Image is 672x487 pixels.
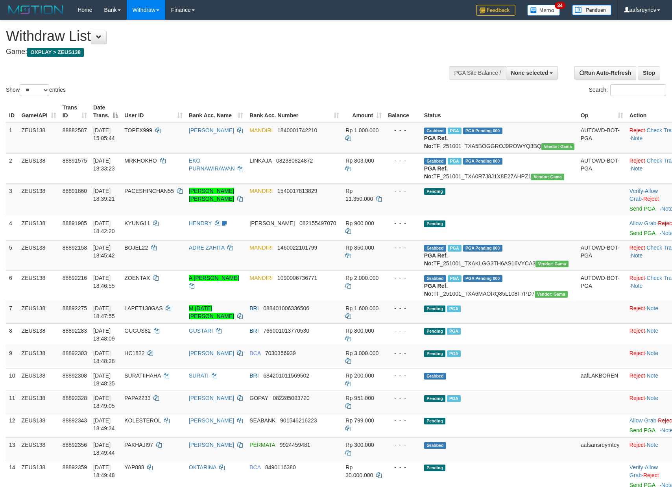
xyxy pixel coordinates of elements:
[345,328,374,334] span: Rp 800.000
[249,350,260,356] span: BCA
[447,395,461,402] span: Marked by aafpengsreynich
[630,395,645,401] a: Reject
[630,157,645,164] a: Reject
[93,275,115,289] span: [DATE] 18:46:55
[121,100,186,123] th: User ID: activate to sort column ascending
[249,417,275,424] span: SEABANK
[388,187,418,195] div: - - -
[449,66,506,80] div: PGA Site Balance /
[388,327,418,335] div: - - -
[90,100,121,123] th: Date Trans.: activate to sort column descending
[6,216,18,240] td: 4
[421,240,578,270] td: TF_251001_TXAKLGG3TH6AS16VYCA3
[63,395,87,401] span: 88892328
[630,230,655,236] a: Send PGA
[18,123,59,154] td: ZEUS138
[385,100,421,123] th: Balance
[345,188,373,202] span: Rp 11.350.000
[448,158,462,165] span: Marked by aafpengsreynich
[424,245,446,252] span: Grabbed
[527,5,560,16] img: Button%20Memo.svg
[345,372,374,379] span: Rp 200.000
[93,350,115,364] span: [DATE] 18:48:28
[63,464,87,470] span: 88892359
[424,465,445,471] span: Pending
[646,350,658,356] a: Note
[124,188,174,194] span: PACESHINCHAN55
[463,245,502,252] span: PGA Pending
[630,328,645,334] a: Reject
[421,123,578,154] td: TF_251001_TXA5BOGGROJ9ROWYQ3BQ
[6,240,18,270] td: 5
[189,350,234,356] a: [PERSON_NAME]
[448,128,462,134] span: Marked by aafnoeunsreypich
[388,219,418,227] div: - - -
[630,188,658,202] span: ·
[448,245,462,252] span: Marked by aafsolysreylen
[572,5,611,15] img: panduan.png
[630,220,658,226] span: ·
[630,350,645,356] a: Reject
[63,220,87,226] span: 88891985
[630,188,643,194] a: Verify
[124,305,162,311] span: LAPET138GAS
[630,427,655,433] a: Send PGA
[6,183,18,216] td: 3
[342,100,385,123] th: Amount: activate to sort column ascending
[124,372,161,379] span: SURATIIHAHA
[424,373,446,380] span: Grabbed
[63,372,87,379] span: 88892308
[463,158,502,165] span: PGA Pending
[93,395,115,409] span: [DATE] 18:49:05
[124,350,144,356] span: HC1822
[388,394,418,402] div: - - -
[6,437,18,460] td: 13
[265,350,296,356] span: Copy 7030356939 to clipboard
[345,157,374,164] span: Rp 803.000
[189,328,213,334] a: GUSTARI
[189,275,239,281] a: A [PERSON_NAME]
[424,220,445,227] span: Pending
[249,275,273,281] span: MANDIRI
[630,127,645,133] a: Reject
[631,165,643,172] a: Note
[643,472,659,478] a: Reject
[535,261,569,267] span: Vendor URL: https://trx31.1velocity.biz
[578,123,626,154] td: AUTOWD-BOT-PGA
[273,395,309,401] span: Copy 082285093720 to clipboard
[6,346,18,368] td: 9
[630,372,645,379] a: Reject
[249,305,258,311] span: BRI
[246,100,342,123] th: Bank Acc. Number: activate to sort column ascending
[424,275,446,282] span: Grabbed
[18,183,59,216] td: ZEUS138
[20,84,49,96] select: Showentries
[345,350,378,356] span: Rp 3.000.000
[93,328,115,342] span: [DATE] 18:48:09
[93,464,115,478] span: [DATE] 18:49:48
[124,442,153,448] span: PAKHAJI97
[124,157,157,164] span: MRKHOKHO
[263,328,309,334] span: Copy 766001013770530 to clipboard
[63,328,87,334] span: 88892283
[249,442,275,448] span: PERMATA
[388,417,418,424] div: - - -
[646,305,658,311] a: Note
[630,464,658,478] span: ·
[263,372,309,379] span: Copy 684201011569502 to clipboard
[18,323,59,346] td: ZEUS138
[578,153,626,183] td: AUTOWD-BOT-PGA
[6,84,66,96] label: Show entries
[6,48,440,56] h4: Game:
[631,252,643,259] a: Note
[511,70,548,76] span: None selected
[280,442,310,448] span: Copy 9924459481 to clipboard
[388,157,418,165] div: - - -
[93,372,115,387] span: [DATE] 18:48:35
[630,442,645,448] a: Reject
[424,165,448,180] b: PGA Ref. No:
[463,128,502,134] span: PGA Pending
[630,244,645,251] a: Reject
[535,291,568,298] span: Vendor URL: https://trx31.1velocity.biz
[18,301,59,323] td: ZEUS138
